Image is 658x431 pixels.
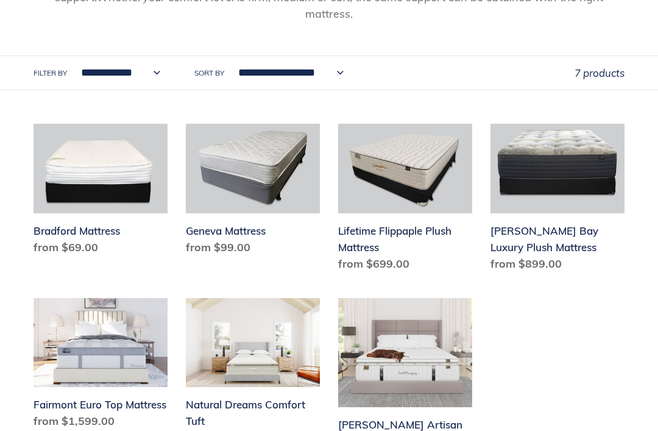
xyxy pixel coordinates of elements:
a: Geneva Mattress [186,124,320,260]
a: Lifetime Flippaple Plush Mattress [338,124,472,277]
label: Filter by [34,68,67,79]
label: Sort by [194,68,224,79]
span: 7 products [575,66,624,79]
a: Chadwick Bay Luxury Plush Mattress [490,124,624,277]
a: Bradford Mattress [34,124,168,260]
